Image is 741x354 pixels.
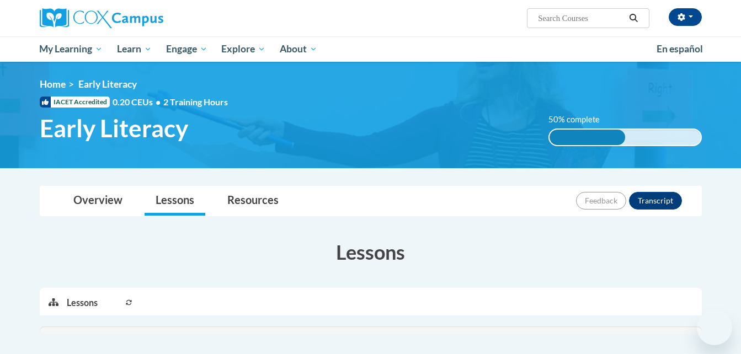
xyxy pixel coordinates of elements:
img: Cox Campus [40,8,163,28]
a: Cox Campus [40,8,249,28]
input: Search Courses [537,12,625,25]
a: Lessons [145,186,205,216]
a: Resources [216,186,290,216]
span: 2 Training Hours [163,96,228,107]
span: Engage [166,42,207,56]
h3: Lessons [40,238,702,266]
a: Engage [159,36,215,62]
button: Transcript [629,192,682,210]
span: Early Literacy [40,114,188,143]
span: My Learning [39,42,103,56]
span: Learn [117,42,152,56]
a: Explore [214,36,273,62]
div: Main menu [23,36,718,62]
span: About [280,42,317,56]
label: 50% complete [548,114,612,126]
button: Feedback [576,192,626,210]
a: Home [40,78,66,90]
span: 0.20 CEUs [113,96,163,108]
a: En español [649,37,710,61]
button: Search [625,12,642,25]
a: Overview [62,186,134,216]
a: About [273,36,324,62]
span: Early Literacy [78,78,137,90]
button: Account Settings [669,8,702,26]
span: • [156,96,161,107]
iframe: Button to launch messaging window [697,310,732,345]
span: En español [657,43,703,55]
span: IACET Accredited [40,96,110,108]
div: 50% complete [550,130,625,145]
p: Lessons [67,297,98,309]
a: Learn [110,36,159,62]
a: My Learning [33,36,110,62]
span: Explore [221,42,265,56]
